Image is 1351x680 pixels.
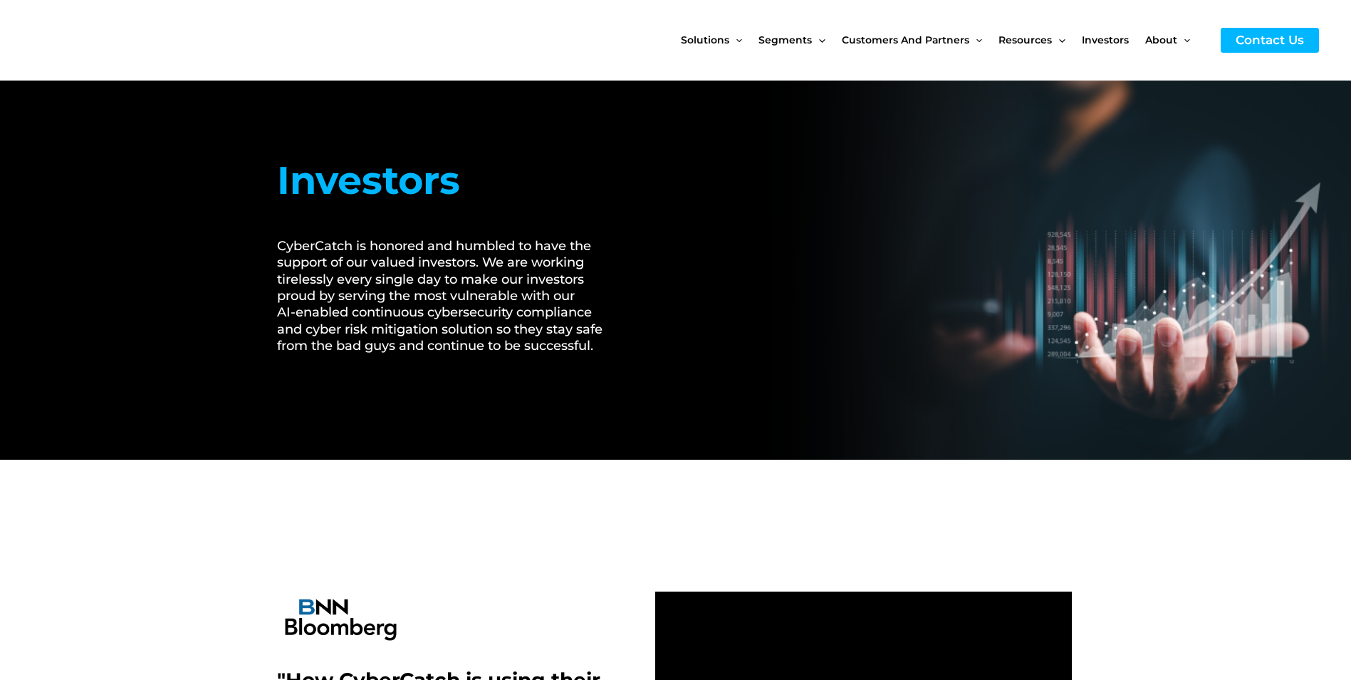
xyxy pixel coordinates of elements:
[1177,10,1190,70] span: Menu Toggle
[1082,10,1129,70] span: Investors
[25,11,196,70] img: CyberCatch
[1221,28,1319,53] a: Contact Us
[812,10,825,70] span: Menu Toggle
[998,10,1052,70] span: Resources
[842,10,969,70] span: Customers and Partners
[681,10,1206,70] nav: Site Navigation: New Main Menu
[758,10,812,70] span: Segments
[681,10,729,70] span: Solutions
[1082,10,1145,70] a: Investors
[1145,10,1177,70] span: About
[277,238,620,355] h2: CyberCatch is honored and humbled to have the support of our valued investors. We are working tir...
[1052,10,1065,70] span: Menu Toggle
[969,10,982,70] span: Menu Toggle
[277,152,620,210] h1: Investors
[729,10,742,70] span: Menu Toggle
